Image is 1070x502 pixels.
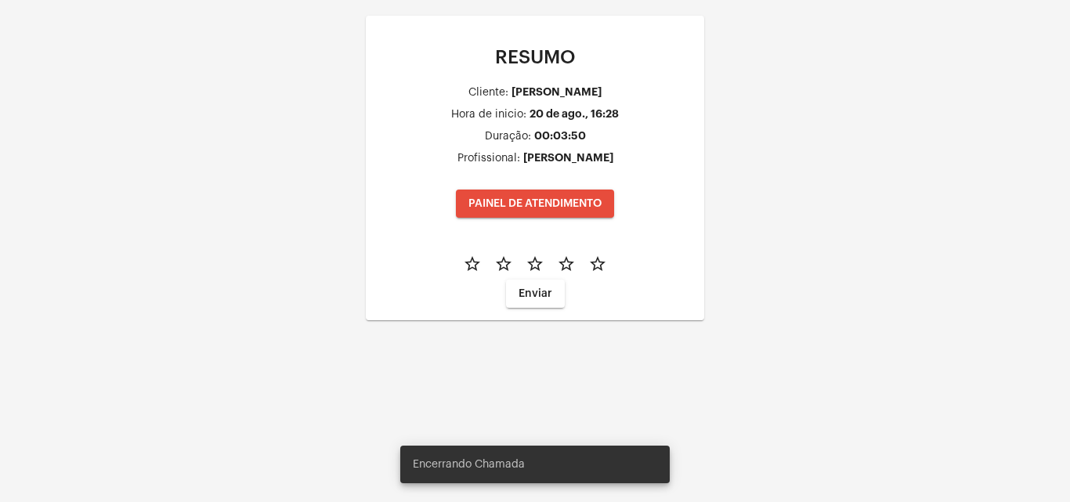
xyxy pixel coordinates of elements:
[451,109,526,121] div: Hora de inicio:
[523,152,613,164] div: [PERSON_NAME]
[457,153,520,164] div: Profissional:
[413,457,525,472] span: Encerrando Chamada
[463,255,482,273] mat-icon: star_border
[526,255,544,273] mat-icon: star_border
[506,280,565,308] button: Enviar
[530,108,619,120] div: 20 de ago., 16:28
[512,86,602,98] div: [PERSON_NAME]
[468,198,602,209] span: PAINEL DE ATENDIMENTO
[534,130,586,142] div: 00:03:50
[468,87,508,99] div: Cliente:
[485,131,531,143] div: Duração:
[588,255,607,273] mat-icon: star_border
[494,255,513,273] mat-icon: star_border
[557,255,576,273] mat-icon: star_border
[456,190,614,218] button: PAINEL DE ATENDIMENTO
[519,288,552,299] span: Enviar
[378,47,692,67] p: RESUMO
